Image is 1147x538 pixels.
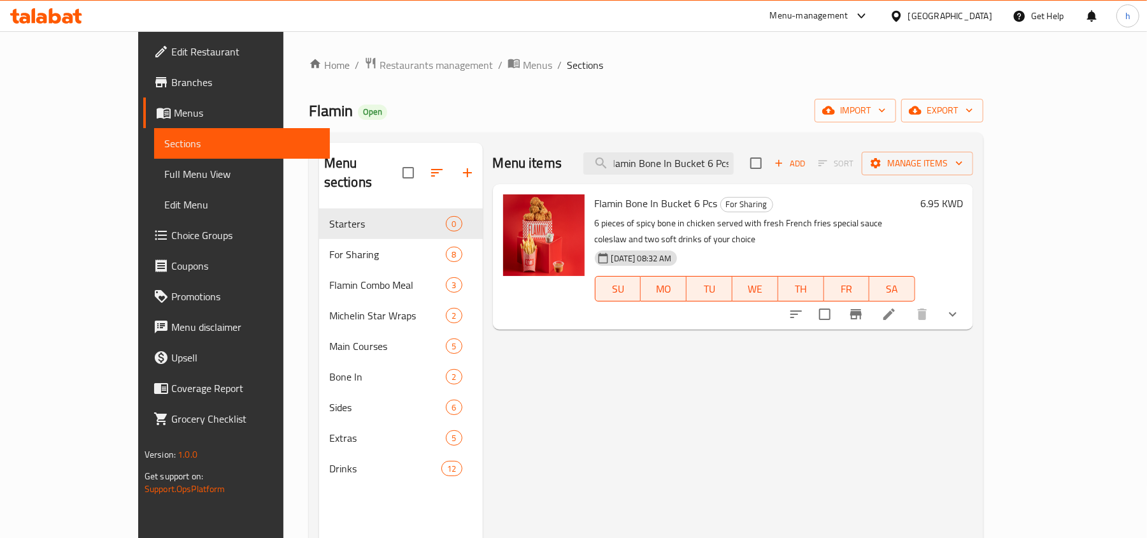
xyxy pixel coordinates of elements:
nav: Menu sections [319,203,483,489]
button: import [815,99,896,122]
span: 12 [442,463,461,475]
span: Sort sections [422,157,452,188]
span: Menus [174,105,320,120]
span: Select all sections [395,159,422,186]
span: MO [646,280,681,298]
span: Flamin Bone In Bucket 6 Pcs [595,194,718,213]
span: 3 [446,279,461,291]
button: Add [769,154,810,173]
button: delete [907,299,937,330]
span: Select to update [811,301,838,328]
span: SA [874,280,910,298]
a: Coupons [143,251,330,281]
a: Sections [154,128,330,159]
input: search [583,152,734,175]
h2: Menu sections [324,154,403,192]
button: Branch-specific-item [841,299,871,330]
div: Michelin Star Wraps2 [319,300,483,331]
span: TU [692,280,727,298]
a: Coverage Report [143,373,330,403]
span: Get support on: [145,468,203,484]
a: Edit menu item [881,307,897,322]
span: For Sharing [721,197,773,212]
a: Branches [143,67,330,98]
button: Add section [452,157,483,188]
a: Full Menu View [154,159,330,189]
span: Michelin Star Wraps [329,308,446,323]
a: Edit Restaurant [143,36,330,67]
span: 8 [446,249,461,261]
div: Starters0 [319,208,483,239]
span: 5 [446,432,461,444]
span: Sections [567,57,603,73]
button: SA [869,276,915,302]
span: h [1125,9,1130,23]
span: TH [783,280,819,298]
span: Select section [743,150,769,177]
div: Main Courses [329,338,446,354]
a: Menus [508,57,552,73]
div: Extras5 [319,423,483,453]
h6: 6.95 KWD [920,194,963,212]
p: 6 pieces of spicy bone in chicken served with fresh French fries special sauce coleslaw and two s... [595,215,916,247]
a: Menu disclaimer [143,312,330,342]
span: 0 [446,218,461,230]
span: Flamin [309,96,353,125]
button: TH [778,276,824,302]
button: WE [732,276,778,302]
span: For Sharing [329,247,446,262]
span: Flamin Combo Meal [329,277,446,293]
div: items [446,369,462,384]
span: Extras [329,430,446,446]
div: [GEOGRAPHIC_DATA] [908,9,992,23]
span: Menu disclaimer [171,319,320,335]
span: Select section first [810,154,862,173]
div: For Sharing8 [319,239,483,270]
span: Promotions [171,289,320,304]
a: Restaurants management [364,57,493,73]
span: Branches [171,75,320,90]
a: Upsell [143,342,330,373]
span: Restaurants management [380,57,493,73]
button: Manage items [862,152,973,175]
nav: breadcrumb [309,57,983,73]
div: Open [358,105,387,120]
button: show more [937,299,968,330]
span: 1.0.0 [178,446,197,463]
span: Coupons [171,258,320,273]
div: Bone In2 [319,361,483,392]
svg: Show Choices [945,307,960,322]
span: Manage items [872,156,963,171]
span: Menus [523,57,552,73]
a: Support.OpsPlatform [145,481,225,497]
button: TU [687,276,732,302]
button: sort-choices [781,299,811,330]
span: Sections [164,136,320,151]
span: Upsell [171,350,320,365]
span: Add [773,156,807,171]
span: Sides [329,400,446,415]
button: SU [595,276,641,302]
div: Flamin Combo Meal3 [319,270,483,300]
span: FR [829,280,865,298]
button: FR [824,276,870,302]
li: / [355,57,359,73]
div: Sides6 [319,392,483,423]
div: items [446,338,462,354]
div: Drinks12 [319,453,483,484]
span: Full Menu View [164,166,320,182]
div: items [446,430,462,446]
a: Edit Menu [154,189,330,220]
span: Starters [329,216,446,231]
div: items [446,277,462,293]
span: 2 [446,310,461,322]
button: MO [641,276,687,302]
span: Drinks [329,461,442,476]
span: Coverage Report [171,381,320,396]
img: Flamin Bone In Bucket 6 Pcs [503,194,585,276]
li: / [557,57,562,73]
